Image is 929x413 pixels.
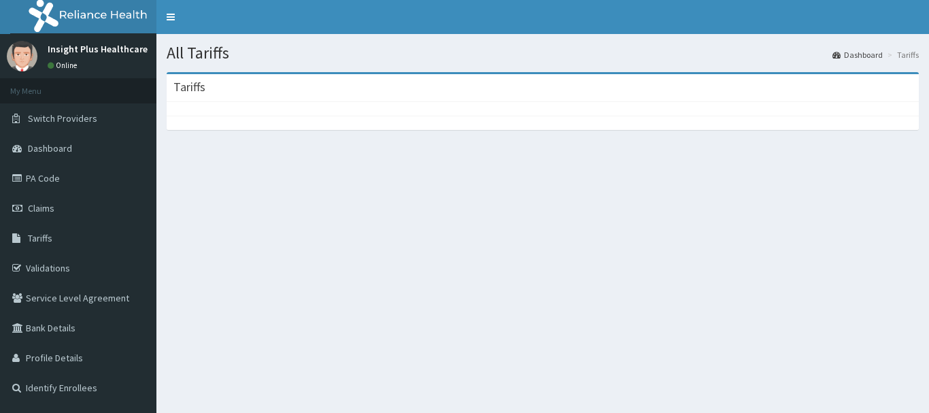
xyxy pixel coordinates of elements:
[167,44,919,62] h1: All Tariffs
[28,142,72,154] span: Dashboard
[884,49,919,61] li: Tariffs
[28,112,97,125] span: Switch Providers
[7,41,37,71] img: User Image
[48,44,148,54] p: Insight Plus Healthcare
[28,232,52,244] span: Tariffs
[48,61,80,70] a: Online
[832,49,883,61] a: Dashboard
[173,81,205,93] h3: Tariffs
[28,202,54,214] span: Claims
